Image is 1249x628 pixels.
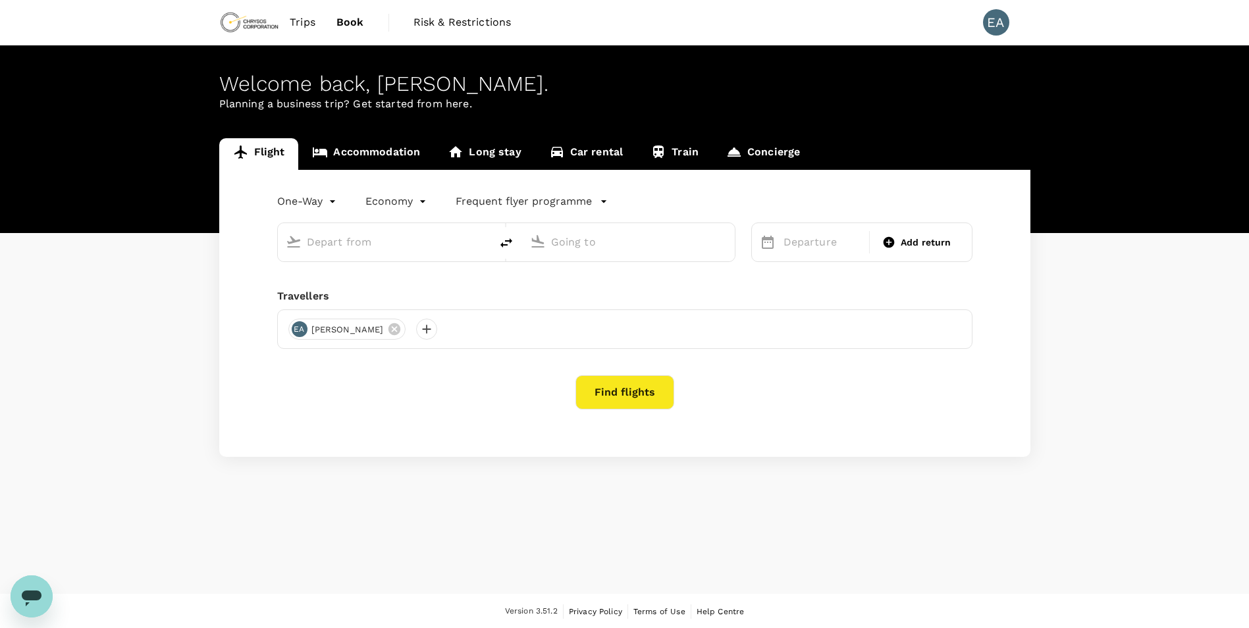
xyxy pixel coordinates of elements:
span: Add return [901,236,951,249]
a: Long stay [434,138,535,170]
input: Going to [551,232,707,252]
a: Help Centre [697,604,745,619]
a: Terms of Use [633,604,685,619]
iframe: Button to launch messaging window [11,575,53,617]
input: Depart from [307,232,463,252]
p: Frequent flyer programme [456,194,592,209]
img: Chrysos Corporation [219,8,280,37]
div: One-Way [277,191,339,212]
div: Travellers [277,288,972,304]
a: Concierge [712,138,814,170]
span: [PERSON_NAME] [304,323,392,336]
p: Departure [784,234,862,250]
a: Flight [219,138,299,170]
button: Find flights [575,375,674,409]
div: Economy [365,191,429,212]
button: Frequent flyer programme [456,194,608,209]
div: EA [983,9,1009,36]
span: Book [336,14,364,30]
div: EA[PERSON_NAME] [288,319,406,340]
span: Help Centre [697,607,745,616]
span: Terms of Use [633,607,685,616]
button: Open [726,240,728,243]
button: Open [481,240,484,243]
a: Privacy Policy [569,604,622,619]
span: Trips [290,14,315,30]
button: delete [491,227,522,259]
div: Welcome back , [PERSON_NAME] . [219,72,1030,96]
a: Accommodation [298,138,434,170]
span: Version 3.51.2 [505,605,558,618]
span: Risk & Restrictions [413,14,512,30]
a: Car rental [535,138,637,170]
p: Planning a business trip? Get started from here. [219,96,1030,112]
div: EA [292,321,307,337]
span: Privacy Policy [569,607,622,616]
a: Train [637,138,712,170]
